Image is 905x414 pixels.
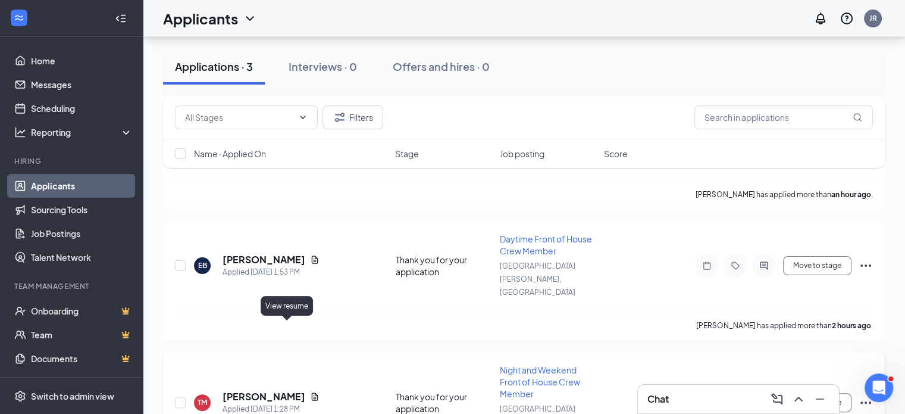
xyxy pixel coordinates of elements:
svg: ActiveChat [757,261,771,270]
a: Messages [31,73,133,97]
svg: ComposeMessage [770,392,784,406]
svg: Filter [333,110,347,124]
h1: Applicants [163,8,238,29]
h5: [PERSON_NAME] [223,390,305,403]
div: EB [198,260,207,270]
iframe: Intercom live chat [865,373,893,402]
div: Offers and hires · 0 [393,59,490,74]
div: Hiring [14,156,130,166]
div: Thank you for your application [396,254,493,278]
span: Night and Weekend Front of House Crew Member [500,365,580,399]
a: OnboardingCrown [31,299,133,323]
a: Home [31,49,133,73]
a: SurveysCrown [31,371,133,394]
svg: ChevronDown [298,113,308,122]
span: Job posting [500,148,544,160]
button: Move to stage [783,256,851,275]
svg: Document [310,255,320,264]
svg: Document [310,392,320,401]
span: [GEOGRAPHIC_DATA][PERSON_NAME], [GEOGRAPHIC_DATA] [500,262,575,297]
a: Sourcing Tools [31,198,133,222]
div: Interviews · 0 [289,59,357,74]
h3: Chat [647,393,669,406]
h5: [PERSON_NAME] [223,253,305,266]
button: ChevronUp [789,390,808,409]
div: Team Management [14,281,130,291]
p: [PERSON_NAME] has applied more than . [696,320,873,331]
a: TeamCrown [31,323,133,347]
a: DocumentsCrown [31,347,133,371]
svg: Analysis [14,126,26,138]
a: Job Postings [31,222,133,245]
svg: Notifications [813,11,828,26]
b: 2 hours ago [832,321,871,330]
svg: Settings [14,390,26,402]
a: Scheduling [31,97,133,120]
svg: WorkstreamLogo [13,12,25,24]
svg: Tag [728,261,743,270]
svg: ChevronDown [243,11,257,26]
input: Search in applications [694,105,873,129]
svg: Ellipses [859,259,873,273]
span: Score [604,148,628,160]
a: Applicants [31,174,133,198]
svg: ChevronUp [791,392,806,406]
span: Daytime Front of House Crew Member [500,234,592,256]
div: Switch to admin view [31,390,114,402]
div: View resume [261,296,313,316]
div: Reporting [31,126,133,138]
span: Name · Applied On [194,148,266,160]
input: All Stages [185,111,293,124]
span: Stage [395,148,419,160]
svg: MagnifyingGlass [853,113,862,122]
svg: Ellipses [859,396,873,410]
b: an hour ago [831,190,871,199]
svg: Note [700,261,714,270]
p: [PERSON_NAME] has applied more than . [696,189,873,200]
div: JR [869,13,877,23]
div: TM [198,397,207,407]
button: ComposeMessage [768,390,787,409]
svg: Collapse [115,13,127,24]
button: Minimize [810,390,829,409]
div: Applications · 3 [175,59,253,74]
button: Filter Filters [322,105,383,129]
div: Applied [DATE] 1:53 PM [223,266,320,278]
svg: QuestionInfo [840,11,854,26]
a: Talent Network [31,245,133,269]
svg: Minimize [813,392,827,406]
